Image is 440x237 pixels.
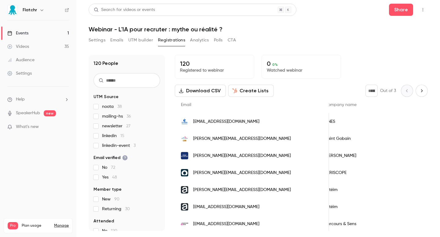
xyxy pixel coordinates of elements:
span: Pro [8,222,18,229]
h1: Webinar - L'IA pour recruter : mythe ou réalité ? [89,26,428,33]
img: parcoursetsens.fr [181,220,188,228]
span: What's new [16,124,39,130]
div: Events [7,30,28,36]
span: Help [16,96,25,103]
span: No [102,228,117,234]
span: linkedin-event [102,143,136,149]
span: 72 [111,165,115,170]
p: Watched webinar [267,67,336,73]
span: linkedin [102,133,124,139]
span: [PERSON_NAME][EMAIL_ADDRESS][DOMAIN_NAME] [193,136,291,142]
span: Returning [102,206,130,212]
span: No [102,164,115,171]
span: [PERSON_NAME][EMAIL_ADDRESS][DOMAIN_NAME] [193,187,291,193]
span: Plan usage [22,223,50,228]
img: periscope.digital [181,169,188,176]
button: Emails [110,35,123,45]
span: 36 [127,114,131,118]
button: CTA [228,35,236,45]
button: Settings [89,35,105,45]
span: [PERSON_NAME][EMAIL_ADDRESS][DOMAIN_NAME] [193,170,291,176]
span: Member type [94,186,122,193]
span: New [102,196,119,202]
button: Registrations [158,35,185,45]
h1: 120 People [94,60,118,67]
a: SpeakerHub [16,110,40,116]
span: Yes [102,174,117,180]
span: 0 % [272,62,278,67]
button: Create Lists [228,85,274,97]
img: cnes.fr [181,118,188,125]
li: help-dropdown-opener [7,96,69,103]
span: newsletter [102,123,130,129]
div: Audience [7,57,35,63]
span: 48 [112,175,117,179]
a: Manage [54,223,69,228]
button: UTM builder [128,35,153,45]
span: mailing-hs [102,113,131,119]
span: [EMAIL_ADDRESS][DOMAIN_NAME] [193,221,259,227]
img: arteim.fr [181,203,188,210]
span: Email [181,103,191,107]
img: arteim.fr [181,186,188,193]
span: 120 [111,229,117,233]
button: Share [389,4,413,16]
span: UTM Source [94,94,119,100]
img: Flatchr [8,5,17,15]
span: 38 [117,104,122,109]
p: Out of 3 [380,88,396,94]
button: Download CSV [175,85,226,97]
span: Email verified [94,155,128,161]
img: saint-gobain.com [181,135,188,142]
span: noota [102,104,122,110]
button: Next page [416,85,428,97]
img: grantalexander.com [181,152,188,159]
span: [PERSON_NAME][EMAIL_ADDRESS][DOMAIN_NAME] [193,153,291,159]
span: Attended [94,218,114,224]
div: Settings [7,70,32,76]
h6: Flatchr [23,7,37,13]
span: 90 [114,197,119,201]
p: 120 [180,60,249,67]
button: Analytics [190,35,209,45]
span: new [44,110,56,116]
div: Videos [7,44,29,50]
span: 27 [126,124,130,128]
span: Company name [325,103,357,107]
p: Registered to webinar [180,67,249,73]
iframe: Noticeable Trigger [62,124,69,130]
span: [EMAIL_ADDRESS][DOMAIN_NAME] [193,204,259,210]
span: 30 [125,207,130,211]
span: 15 [120,134,124,138]
button: Polls [214,35,223,45]
span: 3 [134,143,136,148]
p: 0 [267,60,336,67]
span: [EMAIL_ADDRESS][DOMAIN_NAME] [193,118,259,125]
div: Search for videos or events [94,7,155,13]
